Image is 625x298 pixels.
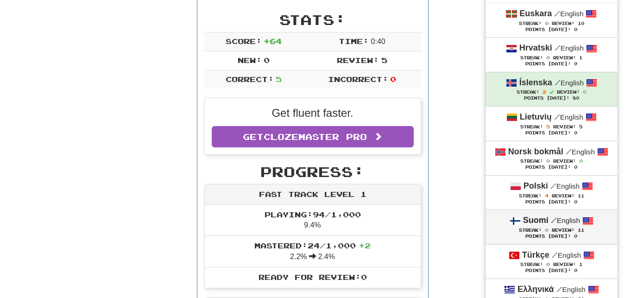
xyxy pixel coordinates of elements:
[555,78,561,87] span: /
[339,37,369,45] span: Time:
[550,182,580,190] small: English
[566,147,572,156] span: /
[543,89,546,95] span: 2
[486,210,618,244] a: Suomi /English Streak: 0 Review: 11 Points [DATE]: 0
[579,55,582,60] span: 1
[486,107,618,140] a: Lietuvių /English Streak: 5 Review: 5 Points [DATE]: 0
[578,228,584,233] span: 11
[554,113,560,121] span: /
[486,176,618,209] a: Polski /English Streak: 4 Review: 11 Points [DATE]: 0
[546,261,550,267] span: 0
[212,126,414,147] a: GetClozemaster Pro
[495,95,608,101] div: Points [DATE]: 80
[519,228,542,233] span: Streak:
[495,199,608,205] div: Points [DATE]: 0
[264,132,367,142] span: Clozemaster Pro
[551,216,557,224] span: /
[520,159,543,164] span: Streak:
[276,75,282,83] span: 5
[495,234,608,240] div: Points [DATE]: 0
[552,21,574,26] span: Review:
[549,90,554,94] span: Streak includes today.
[212,105,414,121] p: Get fluent faster.
[371,38,385,45] span: 0 : 40
[359,241,371,250] span: + 2
[550,182,556,190] span: /
[546,124,550,129] span: 5
[554,9,560,18] span: /
[579,262,582,267] span: 1
[552,251,558,259] span: /
[486,38,618,71] a: Hrvatski /English Streak: 0 Review: 1 Points [DATE]: 0
[337,56,379,64] span: Review:
[554,10,583,18] small: English
[517,89,539,95] span: Streak:
[557,89,580,95] span: Review:
[552,193,574,198] span: Review:
[555,79,584,87] small: English
[518,285,554,294] strong: Ελληνικά
[519,9,552,18] strong: Euskara
[545,20,549,26] span: 0
[555,44,584,52] small: English
[546,55,550,60] span: 0
[264,56,270,64] span: 0
[553,124,576,129] span: Review:
[556,285,562,293] span: /
[259,273,367,281] span: Ready for Review: 0
[520,55,543,60] span: Streak:
[545,227,549,233] span: 0
[204,12,421,27] h2: Stats:
[579,124,582,129] span: 5
[566,148,595,156] small: English
[264,37,282,45] span: + 64
[226,75,274,83] span: Correct:
[519,21,542,26] span: Streak:
[554,113,583,121] small: English
[381,56,387,64] span: 5
[551,216,580,224] small: English
[519,78,552,87] strong: Íslenska
[578,193,584,198] span: 11
[553,262,576,267] span: Review:
[579,158,583,164] span: 0
[495,165,608,171] div: Points [DATE]: 0
[520,262,543,267] span: Streak:
[238,56,262,64] span: New:
[520,124,543,129] span: Streak:
[578,21,584,26] span: 10
[495,27,608,33] div: Points [DATE]: 0
[508,147,563,156] strong: Norsk bokmål
[520,112,552,121] strong: Lietuvių
[254,241,371,250] span: Mastered: 24 / 1,000
[486,3,618,37] a: Euskara /English Streak: 0 Review: 10 Points [DATE]: 0
[486,72,618,106] a: Íslenska /English Streak: 2 Review: 0 Points [DATE]: 80
[524,181,548,190] strong: Polski
[522,250,549,260] strong: Türkçe
[555,44,561,52] span: /
[553,159,576,164] span: Review:
[204,164,421,179] h2: Progress:
[495,268,608,274] div: Points [DATE]: 0
[519,43,552,52] strong: Hrvatski
[519,193,542,198] span: Streak:
[205,184,421,205] div: Fast Track Level 1
[556,285,586,293] small: English
[495,61,608,67] div: Points [DATE]: 0
[553,55,576,60] span: Review:
[205,205,421,236] li: 9.4%
[390,75,396,83] span: 0
[486,245,618,279] a: Türkçe /English Streak: 0 Review: 1 Points [DATE]: 0
[495,130,608,136] div: Points [DATE]: 0
[328,75,388,83] span: Incorrect:
[552,228,574,233] span: Review:
[523,216,549,225] strong: Suomi
[546,158,550,164] span: 0
[583,89,587,95] span: 0
[265,210,361,219] span: Playing: 94 / 1,000
[545,193,549,198] span: 4
[486,141,618,175] a: Norsk bokmål /English Streak: 0 Review: 0 Points [DATE]: 0
[226,37,262,45] span: Score:
[205,235,421,267] li: 2.2% 2.4%
[552,251,581,259] small: English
